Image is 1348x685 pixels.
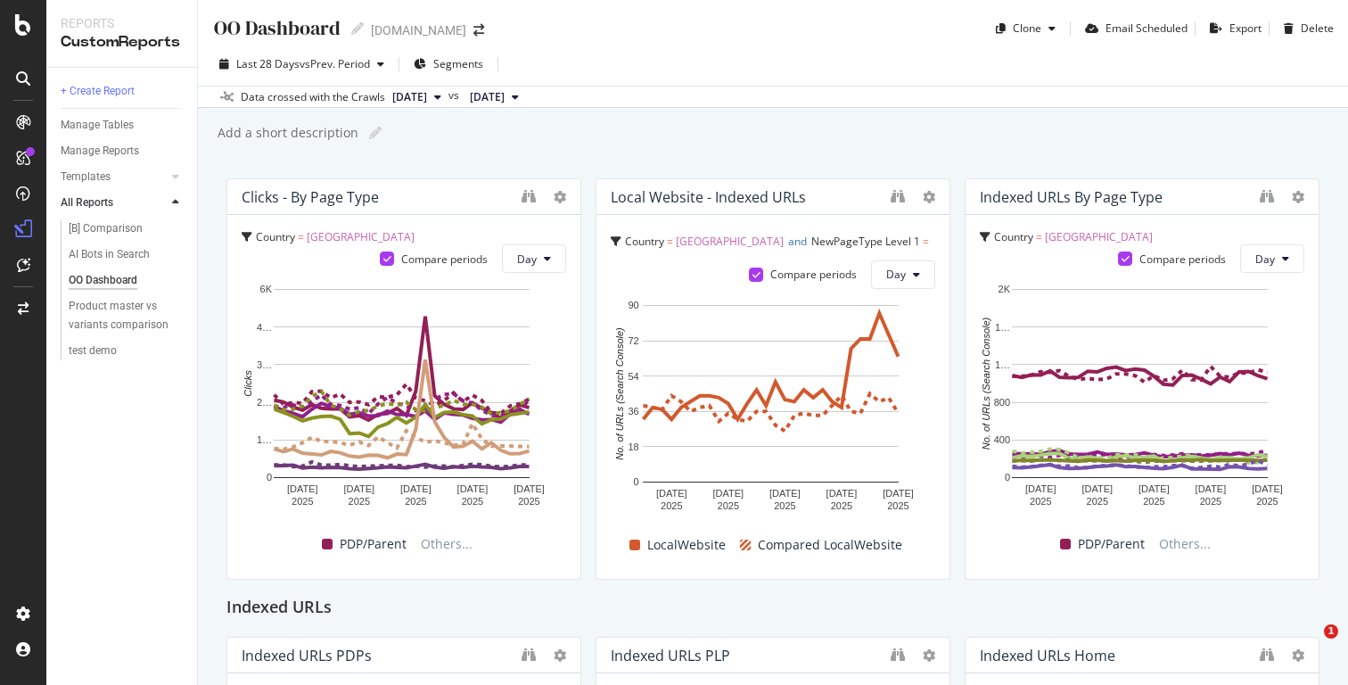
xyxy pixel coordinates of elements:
[891,189,905,203] div: binoculars
[69,342,185,360] a: test demo
[1240,244,1304,273] button: Day
[401,252,488,267] div: Compare periods
[994,229,1033,244] span: Country
[770,267,857,282] div: Compare periods
[522,189,536,203] div: binoculars
[518,496,539,507] text: 2025
[667,234,673,249] span: =
[298,229,304,244] span: =
[1143,496,1164,507] text: 2025
[891,648,905,662] div: binoculars
[1252,483,1283,494] text: [DATE]
[995,359,1010,370] text: 1…
[1106,21,1188,36] div: Email Scheduled
[980,188,1163,206] div: Indexed URLs by Page Type
[522,648,536,662] div: binoculars
[628,406,638,417] text: 36
[257,397,272,408] text: 2…
[611,296,931,518] svg: A chart.
[1045,229,1153,244] span: [GEOGRAPHIC_DATA]
[463,87,526,108] button: [DATE]
[611,259,677,274] span: LocalWebsite
[647,534,726,556] span: LocalWebsite
[502,244,566,273] button: Day
[1200,496,1221,507] text: 2025
[758,534,902,556] span: Compared LocalWebsite
[61,168,167,186] a: Templates
[61,142,139,161] div: Manage Reports
[1256,496,1278,507] text: 2025
[883,488,914,499] text: [DATE]
[826,488,858,499] text: [DATE]
[69,219,185,238] a: [B] Comparison
[774,500,795,511] text: 2025
[980,280,1300,516] div: A chart.
[661,500,682,511] text: 2025
[69,297,185,334] a: Product master vs variants comparison
[61,116,134,135] div: Manage Tables
[371,21,466,39] div: [DOMAIN_NAME]
[886,267,906,282] span: Day
[226,594,332,623] h2: Indexed URLs
[69,342,117,360] div: test demo
[1036,229,1042,244] span: =
[385,87,448,108] button: [DATE]
[260,284,273,294] text: 6K
[241,89,385,105] div: Data crossed with the Crawls
[61,194,113,212] div: All Reports
[414,533,480,555] span: Others...
[965,178,1319,580] div: Indexed URLs by Page TypeCountry = [GEOGRAPHIC_DATA]Compare periodsDayA chart.PDP/ParentOthers...
[831,500,852,511] text: 2025
[1025,483,1056,494] text: [DATE]
[433,56,483,71] span: Segments
[257,434,272,445] text: 1…
[242,647,372,664] div: Indexed URLs PDPs
[1005,472,1010,483] text: 0
[470,89,505,105] span: 2025 Aug. 31st
[995,322,1010,333] text: 1…
[981,318,991,450] text: No. of URLs (Search Console)
[242,280,562,516] div: A chart.
[226,178,581,580] div: Clicks - By Page TypeCountry = [GEOGRAPHIC_DATA]Compare periodsDayA chart.PDP/ParentOthers...
[212,50,391,78] button: Last 28 DaysvsPrev. Period
[628,300,638,310] text: 90
[1138,483,1170,494] text: [DATE]
[61,194,167,212] a: All Reports
[257,322,272,333] text: 4…
[69,271,137,290] div: OO Dashboard
[69,245,185,264] a: AI Bots in Search
[69,271,185,290] a: OO Dashboard
[628,335,638,346] text: 72
[473,24,484,37] div: arrow-right-arrow-left
[448,87,463,103] span: vs
[1196,483,1227,494] text: [DATE]
[226,594,1319,623] div: Indexed URLs
[351,22,364,35] i: Edit report name
[349,496,370,507] text: 2025
[61,168,111,186] div: Templates
[1013,21,1041,36] div: Clone
[1287,624,1330,667] iframe: Intercom live chat
[457,483,489,494] text: [DATE]
[1260,189,1274,203] div: binoculars
[994,434,1010,445] text: 400
[769,488,801,499] text: [DATE]
[344,483,375,494] text: [DATE]
[634,476,639,487] text: 0
[407,50,490,78] button: Segments
[69,245,150,264] div: AI Bots in Search
[980,647,1115,664] div: Indexed URLs Home
[340,533,407,555] span: PDP/Parent
[1324,624,1338,639] span: 1
[267,472,272,483] text: 0
[61,32,183,53] div: CustomReports
[1229,21,1262,36] div: Export
[871,260,935,289] button: Day
[718,500,739,511] text: 2025
[69,297,175,334] div: Product master vs variants comparison
[292,496,313,507] text: 2025
[514,483,545,494] text: [DATE]
[307,229,415,244] span: [GEOGRAPHIC_DATA]
[400,483,432,494] text: [DATE]
[462,496,483,507] text: 2025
